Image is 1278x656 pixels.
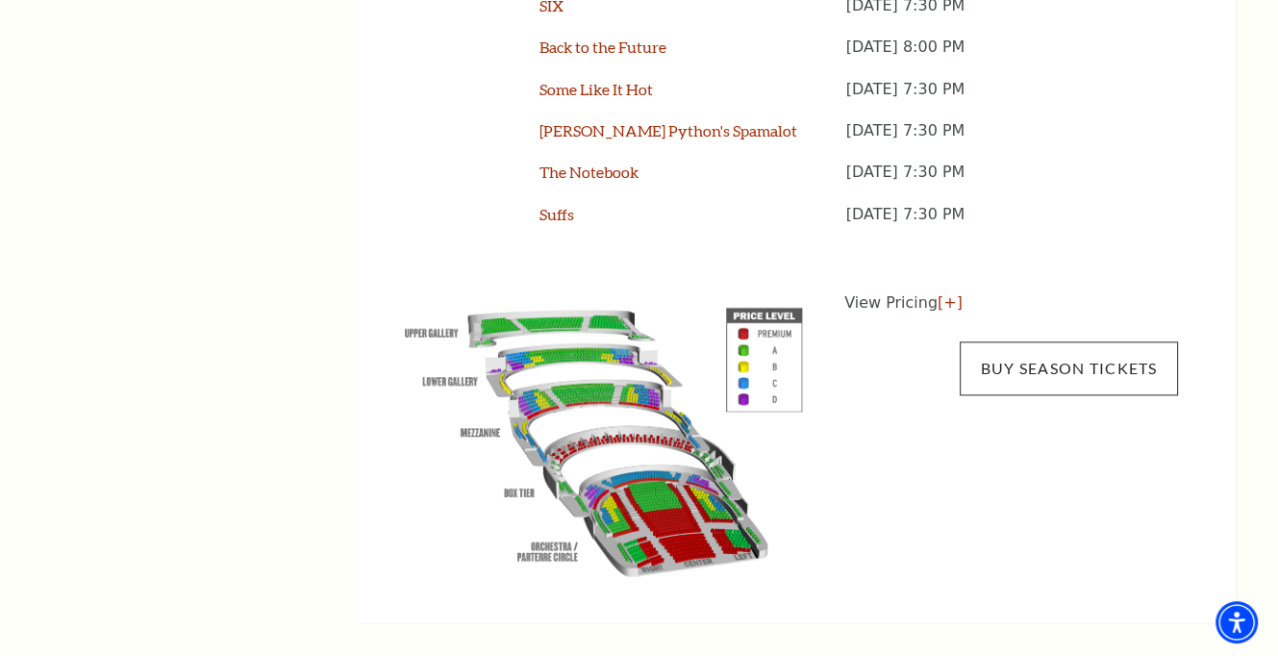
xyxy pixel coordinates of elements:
a: The Notebook [539,163,639,181]
p: [DATE] 7:30 PM [846,204,1178,245]
p: [DATE] 7:30 PM [846,120,1178,162]
p: [DATE] 7:30 PM [846,79,1178,120]
a: Back to the Future [539,38,666,56]
a: Some Like It Hot [539,80,653,98]
a: Suffs [539,205,574,223]
p: [DATE] 8:00 PM [846,37,1178,78]
img: View Pricing [385,291,823,584]
a: [PERSON_NAME] Python's Spamalot [539,121,797,139]
a: Buy Season Tickets [960,341,1177,395]
a: [+] [938,293,963,312]
div: Accessibility Menu [1215,601,1258,643]
p: [DATE] 7:30 PM [846,162,1178,203]
p: View Pricing [844,291,1178,315]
